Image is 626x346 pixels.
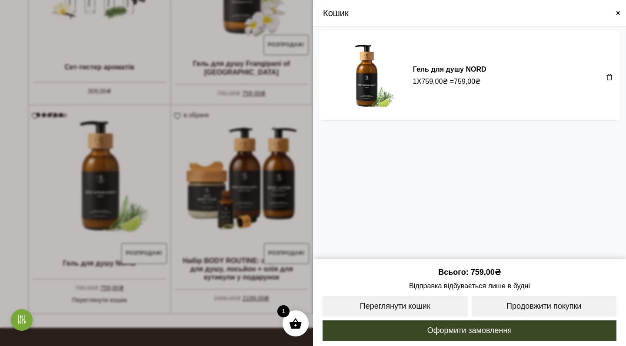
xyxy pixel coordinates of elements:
[471,295,618,317] a: Продовжити покупки
[421,78,448,85] bdi: 759,00
[471,268,501,277] bdi: 759,00
[438,268,470,277] span: Всього
[277,305,290,317] span: 1
[450,76,480,87] span: =
[322,280,617,291] span: Відправка відбувається лише в будні
[322,320,617,342] a: Оформити замовлення
[475,76,480,87] span: ₴
[413,76,602,87] div: X
[495,268,501,277] span: ₴
[454,78,480,85] bdi: 759,00
[322,295,469,317] a: Переглянути кошик
[413,76,417,87] span: 1
[323,7,349,20] span: Кошик
[443,76,448,87] span: ₴
[413,66,486,73] a: Гель для душу NORD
